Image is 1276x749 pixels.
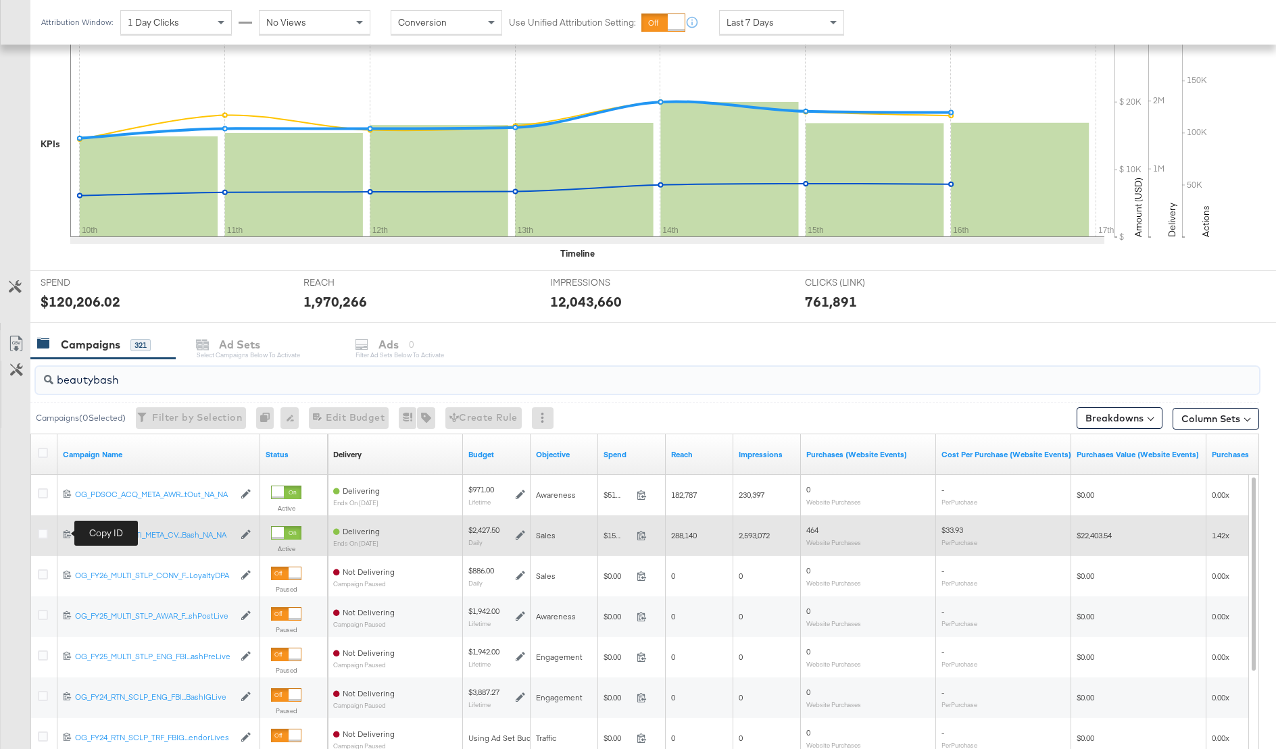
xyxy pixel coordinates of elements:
a: Your campaign's objective. [536,449,593,460]
span: $0.00 [604,652,631,662]
text: Actions [1200,205,1212,237]
sub: Website Purchases [806,741,861,749]
span: 0.00x [1212,652,1229,662]
span: IMPRESSIONS [550,276,652,289]
sub: Website Purchases [806,619,861,627]
span: 464 [806,525,818,535]
span: 0.00x [1212,692,1229,702]
sub: Campaign Paused [333,702,395,709]
div: $3,887.27 [468,687,499,698]
span: 0 [806,646,810,656]
span: 0 [806,687,810,697]
span: Awareness [536,490,576,500]
div: 0 [256,407,280,429]
a: The maximum amount you're willing to spend on your ads, on average each day or over the lifetime ... [468,449,525,460]
a: The total amount spent to date. [604,449,660,460]
span: - [941,484,944,494]
span: Not Delivering [343,729,395,739]
sub: Per Purchase [941,538,977,546]
span: Delivering [343,526,380,536]
a: OG_FY25_MULTI_STLP_AWAR_F...shPostLive [75,611,234,622]
div: Using Ad Set Budget [468,733,543,744]
span: $514.06 [604,490,631,500]
span: 0 [671,611,675,621]
span: 0 [739,652,743,662]
span: Not Delivering [343,567,395,577]
span: $0.00 [1077,733,1094,743]
button: Breakdowns [1077,407,1162,429]
div: KPIs [41,138,60,151]
sub: Per Purchase [941,660,977,668]
span: Not Delivering [343,607,395,617]
text: Amount (USD) [1132,178,1144,237]
span: Engagement [536,692,583,702]
span: 0.00x [1212,611,1229,621]
a: The total value of the purchase actions tracked by your Custom Audience pixel on your website aft... [1077,449,1201,460]
span: $0.00 [604,692,631,702]
span: $22,403.54 [1077,530,1112,540]
span: SPEND [41,276,142,289]
sub: Campaign Paused [333,621,395,628]
span: 2,593,072 [739,530,770,540]
div: Attribution Window: [41,18,114,27]
sub: Lifetime [468,619,491,627]
span: Delivering [343,486,380,496]
span: $0.00 [1077,571,1094,581]
div: $120,206.02 [41,292,120,311]
div: $886.00 [468,565,494,576]
label: Paused [271,706,301,715]
span: 288,140 [671,530,697,540]
sub: Lifetime [468,498,491,506]
a: OG_FY24_RTN_SCLP_TRF_FBIG...endorLives [75,732,234,744]
span: Engagement [536,652,583,662]
span: $0.00 [604,611,631,621]
span: 0 [671,571,675,581]
span: 0 [739,733,743,743]
input: Search Campaigns by Name, ID or Objective [53,361,1147,388]
a: OG_FY24_RTN_SCLP_ENG_FBI...BashIGLive [75,692,234,703]
sub: Per Purchase [941,498,977,506]
sub: Website Purchases [806,498,861,506]
a: OG_PDSOC_MULTI_META_CV...Bash_NA_NA [75,530,234,541]
text: Delivery [1166,203,1178,237]
span: $0.00 [1077,611,1094,621]
span: - [941,646,944,656]
span: $0.00 [1077,692,1094,702]
span: 0.00x [1212,733,1229,743]
div: Timeline [560,247,595,260]
div: OG_PDSOC_ACQ_META_AWR...tOut_NA_NA [75,489,234,500]
label: Paused [271,585,301,594]
span: 0 [671,652,675,662]
span: - [941,565,944,575]
div: Campaigns [61,337,120,353]
sub: Website Purchases [806,538,861,546]
span: - [941,687,944,697]
span: Awareness [536,611,576,621]
a: The average cost for each purchase tracked by your Custom Audience pixel on your website after pe... [941,449,1071,460]
label: Use Unified Attribution Setting: [509,16,636,29]
sub: Lifetime [468,700,491,708]
sub: Website Purchases [806,660,861,668]
a: The number of people your ad was served to. [671,449,728,460]
a: Reflects the ability of your Ad Campaign to achieve delivery based on ad states, schedule and bud... [333,449,362,460]
sub: Per Purchase [941,579,977,587]
span: - [941,727,944,738]
sub: Per Purchase [941,700,977,708]
sub: Lifetime [468,660,491,668]
span: 0 [739,611,743,621]
div: 12,043,660 [550,292,622,311]
a: Shows the current state of your Ad Campaign. [266,449,322,460]
span: $0.00 [604,733,631,743]
sub: Per Purchase [941,619,977,627]
sub: Daily [468,538,483,546]
span: 0 [739,571,743,581]
div: 321 [130,339,151,351]
span: $33.93 [941,525,963,535]
span: 182,787 [671,490,697,500]
span: Traffic [536,733,556,743]
span: No Views [266,16,306,28]
button: Column Sets [1173,408,1259,430]
label: Active [271,544,301,553]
